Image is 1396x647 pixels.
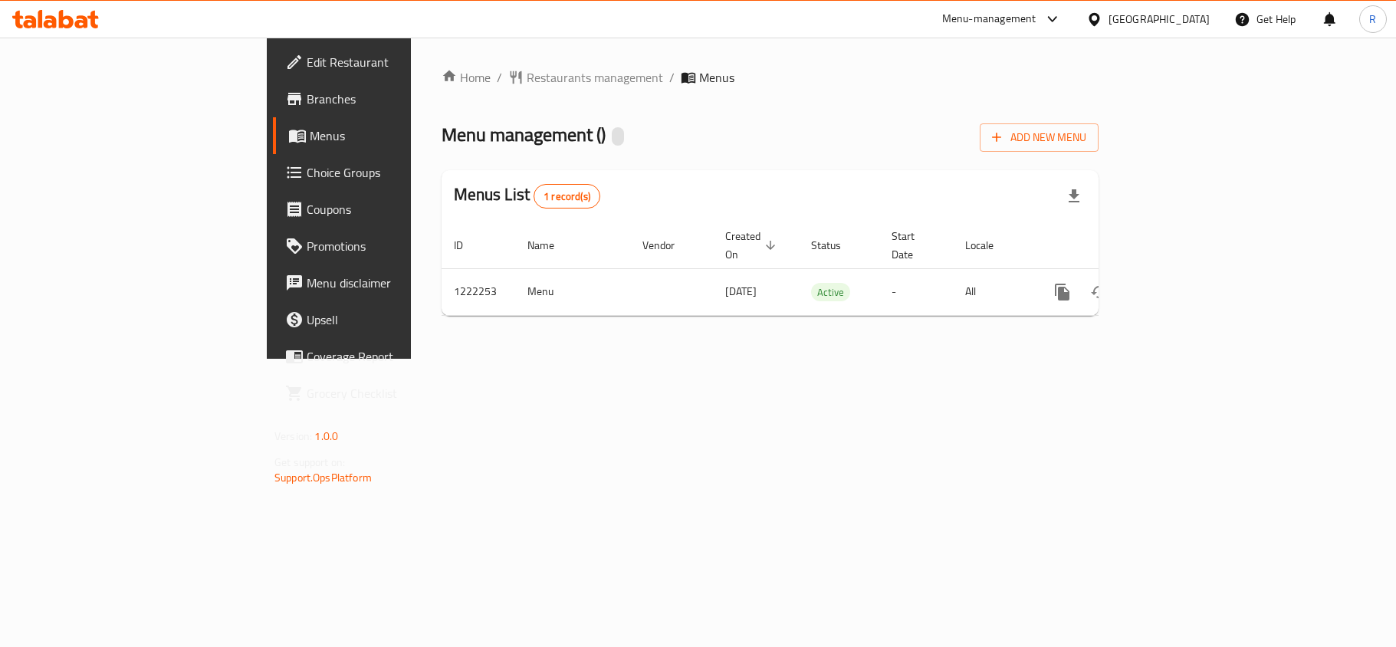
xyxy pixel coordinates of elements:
a: Choice Groups [273,154,500,191]
a: Restaurants management [508,68,663,87]
a: Menus [273,117,500,154]
span: Name [527,236,574,255]
span: Edit Restaurant [307,53,488,71]
span: [DATE] [725,281,757,301]
div: [GEOGRAPHIC_DATA] [1109,11,1210,28]
span: Menu disclaimer [307,274,488,292]
a: Coupons [273,191,500,228]
span: Vendor [642,236,695,255]
nav: breadcrumb [442,68,1099,87]
button: Change Status [1081,274,1118,310]
span: Upsell [307,310,488,329]
a: Branches [273,80,500,117]
span: Promotions [307,237,488,255]
span: ID [454,236,483,255]
span: Status [811,236,861,255]
span: Menus [699,68,734,87]
span: Choice Groups [307,163,488,182]
td: - [879,268,953,315]
span: Menus [310,126,488,145]
div: Menu-management [942,10,1036,28]
a: Menu disclaimer [273,264,500,301]
a: Edit Restaurant [273,44,500,80]
button: Add New Menu [980,123,1099,152]
table: enhanced table [442,222,1204,316]
a: Upsell [273,301,500,338]
td: Menu [515,268,630,315]
span: Branches [307,90,488,108]
span: 1 record(s) [534,189,599,204]
button: more [1044,274,1081,310]
div: Export file [1056,178,1092,215]
span: Version: [274,426,312,446]
a: Grocery Checklist [273,375,500,412]
span: 1.0.0 [314,426,338,446]
a: Support.OpsPlatform [274,468,372,488]
span: Start Date [892,227,934,264]
span: Add New Menu [992,128,1086,147]
span: Restaurants management [527,68,663,87]
td: All [953,268,1032,315]
div: Total records count [534,184,600,209]
span: Grocery Checklist [307,384,488,402]
span: Locale [965,236,1013,255]
h2: Menus List [454,183,600,209]
span: Menu management ( ) [442,117,606,152]
div: Active [811,283,850,301]
a: Coverage Report [273,338,500,375]
span: Active [811,284,850,301]
a: Promotions [273,228,500,264]
span: Coupons [307,200,488,218]
span: Created On [725,227,780,264]
span: Get support on: [274,452,345,472]
span: R [1369,11,1376,28]
span: Coverage Report [307,347,488,366]
li: / [669,68,675,87]
th: Actions [1032,222,1204,269]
